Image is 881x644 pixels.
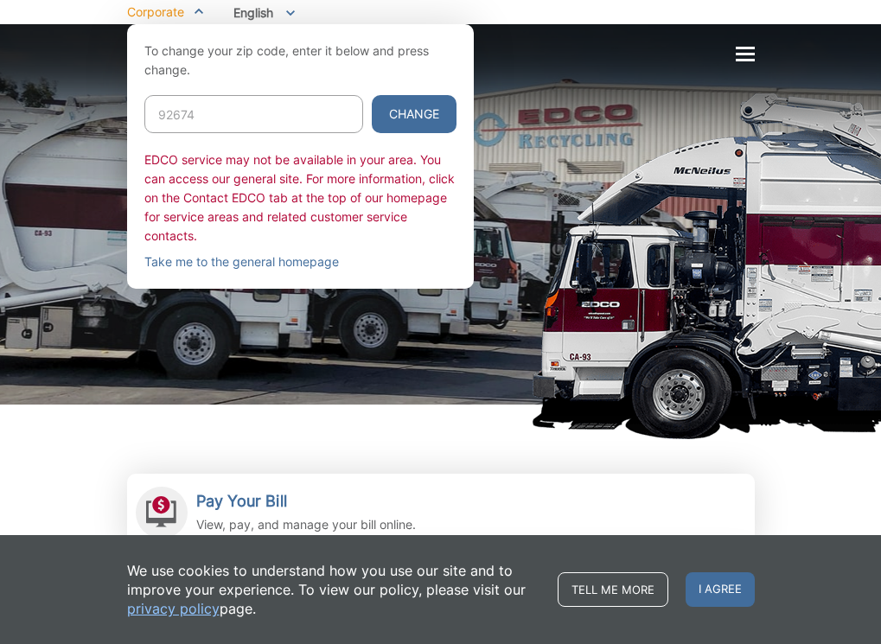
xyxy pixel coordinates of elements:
[127,561,540,618] p: We use cookies to understand how you use our site and to improve your experience. To view our pol...
[558,572,668,607] a: Tell me more
[144,252,339,271] a: Take me to the general homepage
[144,95,363,133] input: Enter zip code
[144,150,456,252] div: EDCO service may not be available in your area. You can access our general site. For more informa...
[127,599,220,618] a: privacy policy
[144,41,456,80] p: To change your zip code, enter it below and press change.
[127,4,184,19] span: Corporate
[686,572,755,607] span: I agree
[372,95,456,133] button: Change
